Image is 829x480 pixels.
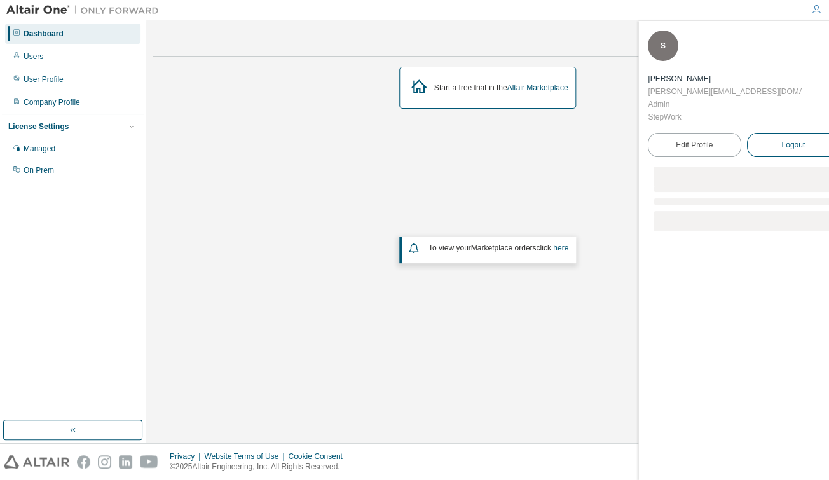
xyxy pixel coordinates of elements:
div: Dashboard [24,29,64,39]
div: User Profile [24,74,64,85]
span: Edit Profile [676,140,713,150]
em: Marketplace orders [471,243,537,252]
div: Managed [24,144,55,154]
span: Logout [781,139,805,151]
div: On Prem [24,165,54,175]
span: S [661,41,666,50]
div: License Settings [8,121,69,132]
div: Privacy [170,451,204,462]
div: StepWork [648,111,802,123]
img: Altair One [6,4,165,17]
div: Shaun MacLellan [648,72,802,85]
img: altair_logo.svg [4,455,69,469]
div: Website Terms of Use [204,451,288,462]
div: Admin [648,98,802,111]
div: Users [24,51,43,62]
div: Company Profile [24,97,80,107]
a: here [553,243,568,252]
img: linkedin.svg [119,455,132,469]
img: facebook.svg [77,455,90,469]
div: [PERSON_NAME][EMAIL_ADDRESS][DOMAIN_NAME] [648,85,802,98]
div: Cookie Consent [288,451,350,462]
a: Edit Profile [648,133,741,157]
a: Altair Marketplace [507,83,568,92]
img: instagram.svg [98,455,111,469]
img: youtube.svg [140,455,158,469]
p: © 2025 Altair Engineering, Inc. All Rights Reserved. [170,462,350,472]
span: To view your click [428,243,568,252]
div: Start a free trial in the [434,83,568,93]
